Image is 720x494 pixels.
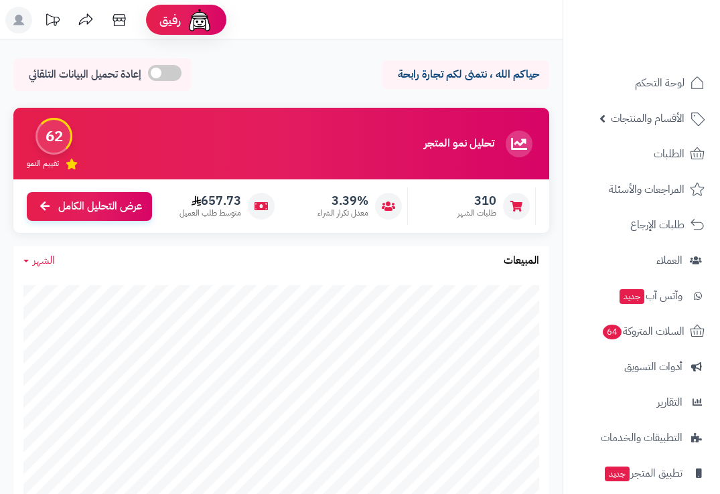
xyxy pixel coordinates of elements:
span: المراجعات والأسئلة [609,180,685,199]
span: معدل تكرار الشراء [317,208,368,219]
p: حياكم الله ، نتمنى لكم تجارة رابحة [392,67,539,82]
span: عرض التحليل الكامل [58,199,142,214]
a: وآتس آبجديد [571,280,712,312]
a: المراجعات والأسئلة [571,173,712,205]
span: إعادة تحميل البيانات التلقائي [29,67,141,82]
h3: المبيعات [504,255,539,267]
span: الشهر [33,252,55,268]
span: وآتس آب [618,286,682,305]
a: السلات المتروكة64 [571,315,712,347]
a: الطلبات [571,138,712,170]
span: العملاء [656,251,682,270]
a: العملاء [571,244,712,276]
span: لوحة التحكم [635,74,685,92]
span: أدوات التسويق [624,357,682,376]
span: جديد [620,289,644,304]
span: متوسط طلب العميل [179,208,241,219]
span: 3.39% [317,193,368,208]
span: التقارير [657,393,682,412]
span: رفيق [159,12,181,28]
span: 657.73 [179,193,241,208]
span: طلبات الشهر [457,208,496,219]
a: طلبات الإرجاع [571,209,712,241]
span: التطبيقات والخدمات [601,428,682,447]
span: 64 [602,324,623,340]
a: تطبيق المتجرجديد [571,457,712,489]
img: ai-face.png [186,7,213,33]
span: السلات المتروكة [601,322,685,341]
a: لوحة التحكم [571,67,712,99]
span: طلبات الإرجاع [630,216,685,234]
a: التقارير [571,386,712,418]
a: عرض التحليل الكامل [27,192,152,221]
h3: تحليل نمو المتجر [424,138,494,150]
a: الشهر [23,253,55,268]
span: الطلبات [654,145,685,163]
a: تحديثات المنصة [35,7,69,37]
img: logo-2.png [629,10,707,38]
span: الأقسام والمنتجات [611,109,685,128]
span: 310 [457,193,496,208]
a: أدوات التسويق [571,351,712,383]
span: تطبيق المتجر [603,464,682,483]
a: التطبيقات والخدمات [571,422,712,454]
span: جديد [605,467,630,481]
span: تقييم النمو [27,158,59,169]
